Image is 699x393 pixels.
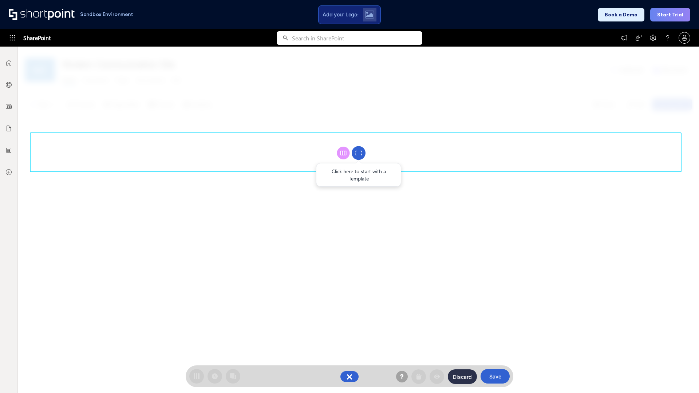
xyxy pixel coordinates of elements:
[598,8,644,21] button: Book a Demo
[23,29,51,47] span: SharePoint
[481,369,510,384] button: Save
[365,11,374,19] img: Upload logo
[80,12,133,16] h1: Sandbox Environment
[292,31,422,45] input: Search in SharePoint
[663,358,699,393] iframe: Chat Widget
[650,8,690,21] button: Start Trial
[448,369,477,384] button: Discard
[323,11,358,18] span: Add your Logo:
